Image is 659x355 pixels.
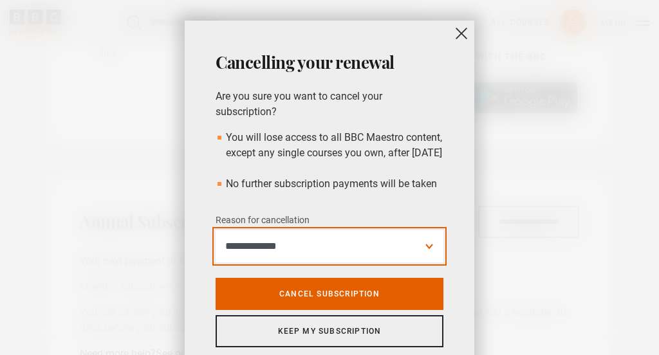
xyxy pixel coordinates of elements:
[216,278,443,310] a: Cancel subscription
[216,315,443,347] a: Keep my subscription
[449,21,474,46] button: close
[216,89,443,120] p: Are you sure you want to cancel your subscription?
[216,51,443,73] h2: Cancelling your renewal
[216,176,443,192] li: No further subscription payments will be taken
[216,130,443,161] li: You will lose access to all BBC Maestro content, except any single courses you own, after [DATE]
[216,213,310,228] label: Reason for cancellation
